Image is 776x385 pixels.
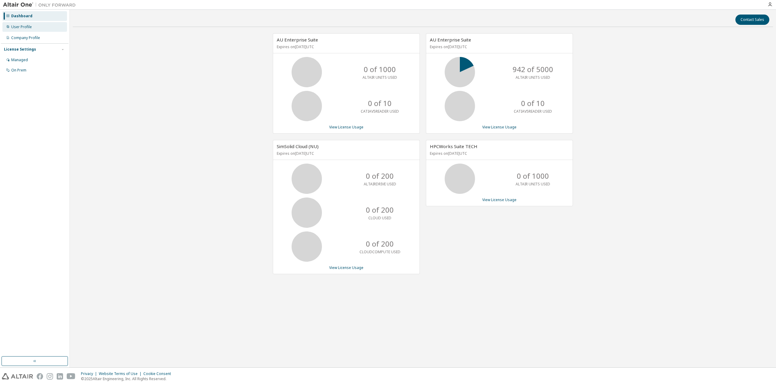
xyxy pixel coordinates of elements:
[366,239,394,249] p: 0 of 200
[482,124,517,130] a: View License Usage
[430,37,471,43] span: AU Enterprise Suite
[364,181,396,187] p: ALTAIRDRIVE USED
[3,2,79,8] img: Altair One
[430,44,567,49] p: Expires on [DATE] UTC
[81,371,99,376] div: Privacy
[368,98,392,108] p: 0 of 10
[361,109,399,114] p: CATIAV5READER USED
[57,373,63,380] img: linkedin.svg
[11,68,26,73] div: On Prem
[4,47,36,52] div: License Settings
[517,171,549,181] p: 0 of 1000
[366,205,394,215] p: 0 of 200
[277,143,319,149] span: SimSolid Cloud (NU)
[277,151,414,156] p: Expires on [DATE] UTC
[430,151,567,156] p: Expires on [DATE] UTC
[11,25,32,29] div: User Profile
[513,64,553,75] p: 942 of 5000
[368,215,391,221] p: CLOUD USED
[67,373,75,380] img: youtube.svg
[735,15,769,25] button: Contact Sales
[360,249,400,254] p: CLOUDCOMPUTE USED
[99,371,143,376] div: Website Terms of Use
[37,373,43,380] img: facebook.svg
[329,124,363,130] a: View License Usage
[11,58,28,62] div: Managed
[11,14,32,18] div: Dashboard
[329,265,363,270] a: View License Usage
[366,171,394,181] p: 0 of 200
[514,109,552,114] p: CATIAV5READER USED
[277,44,414,49] p: Expires on [DATE] UTC
[516,181,550,187] p: ALTAIR UNITS USED
[277,37,318,43] span: AU Enterprise Suite
[364,64,396,75] p: 0 of 1000
[81,376,175,381] p: © 2025 Altair Engineering, Inc. All Rights Reserved.
[482,197,517,202] a: View License Usage
[143,371,175,376] div: Cookie Consent
[521,98,545,108] p: 0 of 10
[363,75,397,80] p: ALTAIR UNITS USED
[47,373,53,380] img: instagram.svg
[430,143,477,149] span: HPCWorks Suite TECH
[516,75,550,80] p: ALTAIR UNITS USED
[11,35,40,40] div: Company Profile
[2,373,33,380] img: altair_logo.svg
